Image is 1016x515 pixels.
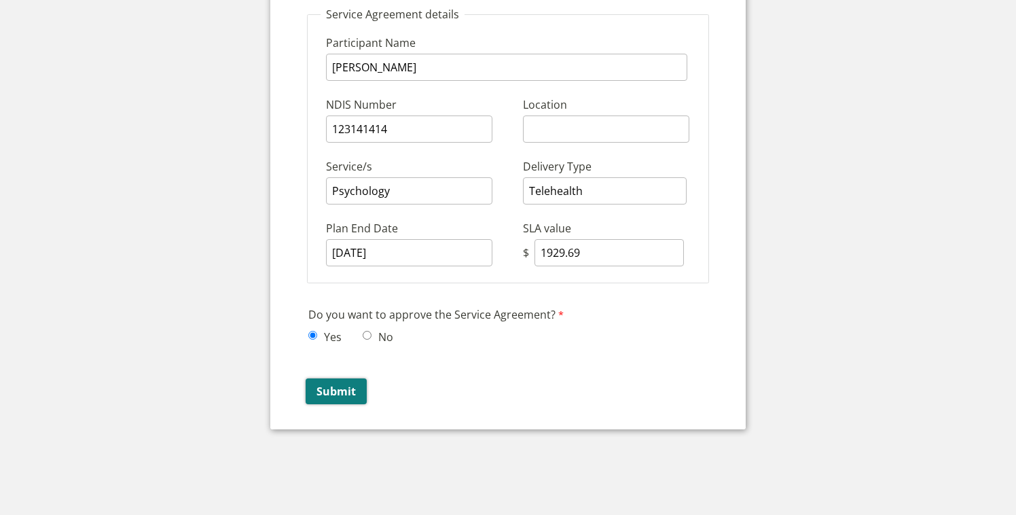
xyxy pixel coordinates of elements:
[523,245,532,260] div: $
[308,306,567,326] label: Do you want to approve the Service Agreement?
[523,158,595,177] label: Delivery Type
[326,54,687,81] input: Participant Name
[523,220,575,239] label: SLA value
[326,177,492,205] input: Service/s
[306,378,367,404] input: Submit
[523,116,689,143] input: Location
[326,96,509,116] label: NDIS Number
[523,177,687,205] input: Delivery Type
[534,239,684,266] input: SLA value
[374,330,393,344] label: No
[326,116,492,143] input: NDIS Number
[326,220,509,239] label: Plan End Date
[326,239,492,266] input: Plan End Date
[523,96,570,116] label: Location
[326,158,509,177] label: Service/s
[321,7,465,22] legend: Service Agreement details
[320,330,342,344] label: Yes
[326,35,509,54] label: Participant Name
